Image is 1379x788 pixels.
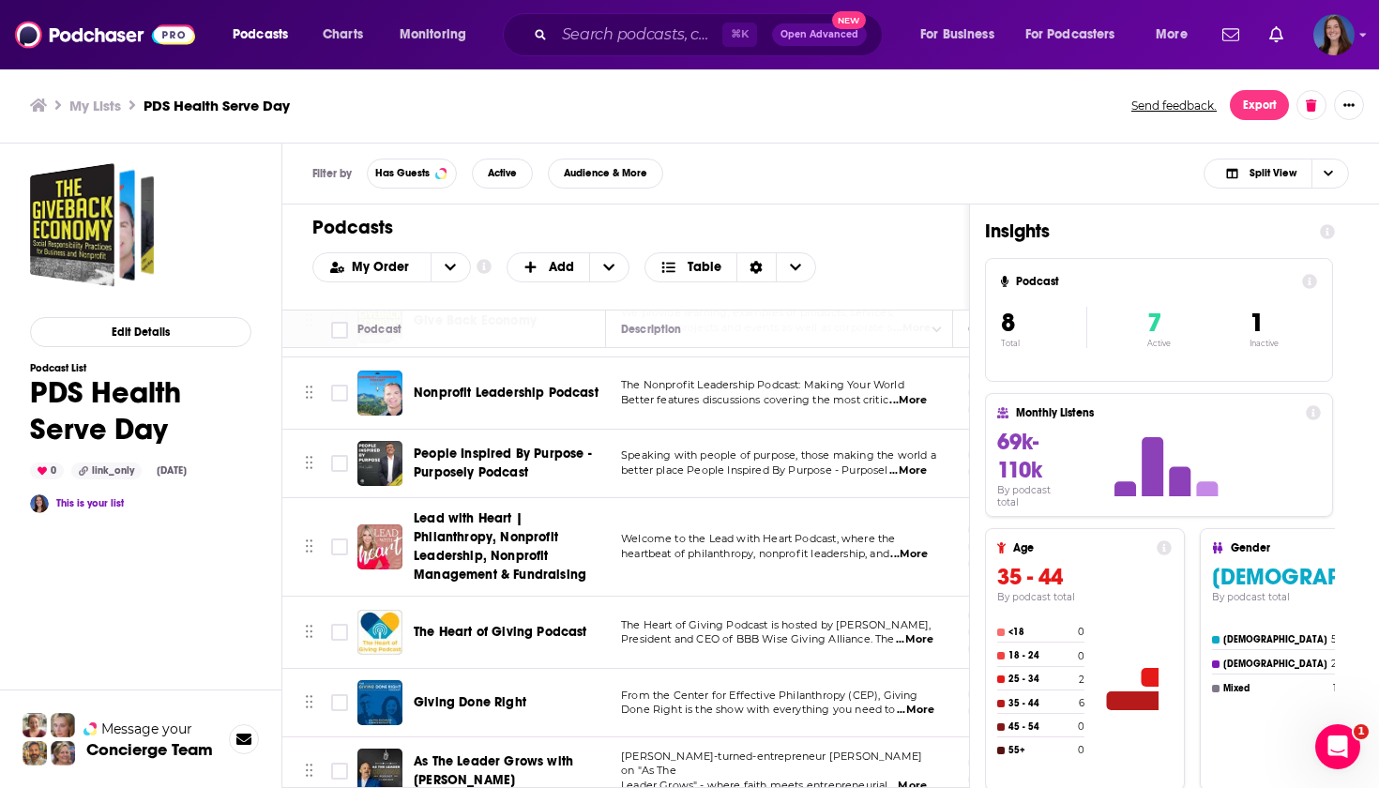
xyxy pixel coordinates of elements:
h3: PDS Health Serve Day [144,97,290,114]
span: Monitoring [400,22,466,48]
span: Split View [1250,168,1296,178]
span: Speaking with people of purpose, those making the world a [621,448,936,462]
h4: 1 [1333,682,1337,694]
a: Non Profit [968,625,1036,640]
button: Show More Button [1334,90,1364,120]
img: Sydney Profile [23,713,47,737]
span: ...More [889,463,927,478]
button: open menu [313,261,431,274]
a: The Heart of Giving Podcast [357,610,402,655]
a: Entrepreneur [968,772,1053,787]
a: People Inspired By Purpose - Purposely Podcast [414,445,599,482]
div: link_only [71,462,142,479]
button: open menu [386,20,491,50]
a: PDS Health Serve Day [30,163,154,287]
iframe: Intercom live chat [1315,724,1360,769]
h4: By podcast total [997,484,1074,508]
a: Show notifications dropdown [1262,19,1291,51]
p: Total [1001,339,1086,348]
span: For Business [920,22,994,48]
a: Government [968,402,1049,417]
h4: 25 - 34 [1008,674,1075,685]
h1: PDS Health Serve Day [30,374,251,447]
div: Podcast [357,318,402,341]
h4: Mixed [1223,683,1329,694]
h4: 6 [1079,697,1084,709]
span: [PERSON_NAME]-turned-entrepreneur [PERSON_NAME] on "As The [621,750,922,778]
h3: 35 - 44 [997,563,1172,591]
span: 8 [1001,307,1015,339]
a: Show notifications dropdown [1215,19,1247,51]
span: ⌘ K [722,23,757,47]
a: This is your list [56,497,124,509]
img: Giving Done Right [357,680,402,725]
a: Non Profit [968,704,1036,719]
img: Podchaser - Follow, Share and Rate Podcasts [15,17,195,53]
button: open menu [1013,20,1143,50]
span: ...More [890,547,928,562]
img: Jules Profile [51,713,75,737]
a: Show additional information [477,258,492,276]
img: Lead with Heart | Philanthropy, Nonprofit Leadership, Nonprofit Management & Fundraising [357,524,402,569]
a: Careers [968,556,1025,571]
h2: Choose View [644,252,816,282]
button: Move [303,449,315,477]
h4: Podcast [1016,275,1295,288]
span: The Heart of Giving Podcast [414,624,587,640]
a: Business [968,523,1027,538]
span: Has Guests [375,168,430,178]
span: Audience & More [564,168,647,178]
button: open menu [220,20,312,50]
h2: Choose View [1204,159,1349,189]
button: Has Guests [367,159,457,189]
span: The Heart of Giving Podcast is hosted by [PERSON_NAME], [621,618,931,631]
img: User Profile [1313,14,1355,55]
button: open menu [431,253,470,281]
button: Send feedback. [1126,98,1222,114]
input: Search podcasts, credits, & more... [554,20,722,50]
span: My Order [352,261,416,274]
button: open menu [907,20,1018,50]
a: Non Profit [968,464,1036,479]
span: ...More [897,703,934,718]
h1: Insights [985,220,1305,243]
span: Toggle select row [331,694,348,711]
span: Welcome to the Lead with Heart Podcast, where the [621,532,895,545]
button: Show profile menu [1313,14,1355,55]
a: Business [968,687,1027,702]
a: Non Profit [968,539,1036,554]
button: Column Actions [926,319,948,341]
a: Charts [311,20,374,50]
h4: 0 [1078,650,1084,662]
span: Better features discussions covering the most critic [621,393,888,406]
img: Barbara Profile [51,741,75,765]
span: More [1156,22,1188,48]
h2: Choose List sort [312,252,471,282]
span: Active [488,168,517,178]
span: Lead with Heart | Philanthropy, Nonprofit Leadership, Nonprofit Management & Fundraising [414,510,586,583]
span: People Inspired By Purpose - Purposely Podcast [414,446,592,480]
a: Nonprofit Leadership Podcast [414,384,599,402]
a: Business [968,608,1027,623]
p: Inactive [1250,339,1279,348]
button: Open AdvancedNew [772,23,867,46]
span: heartbeat of philanthropy, nonprofit leadership, and [621,547,889,560]
h4: 0 [1078,720,1084,733]
h3: Podcast List [30,362,251,374]
h3: Filter by [312,167,352,180]
a: My Lists [69,97,121,114]
button: Edit Details [30,317,251,347]
span: Toggle select row [331,624,348,641]
h4: 55+ [1008,745,1074,756]
span: 69k-110k [997,428,1042,484]
div: Sort Direction [736,253,776,281]
span: 1 [1354,724,1369,739]
button: open menu [1143,20,1211,50]
img: Emma Donovan [30,494,49,513]
span: better place People Inspired By Purpose - Purposel [621,463,888,477]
